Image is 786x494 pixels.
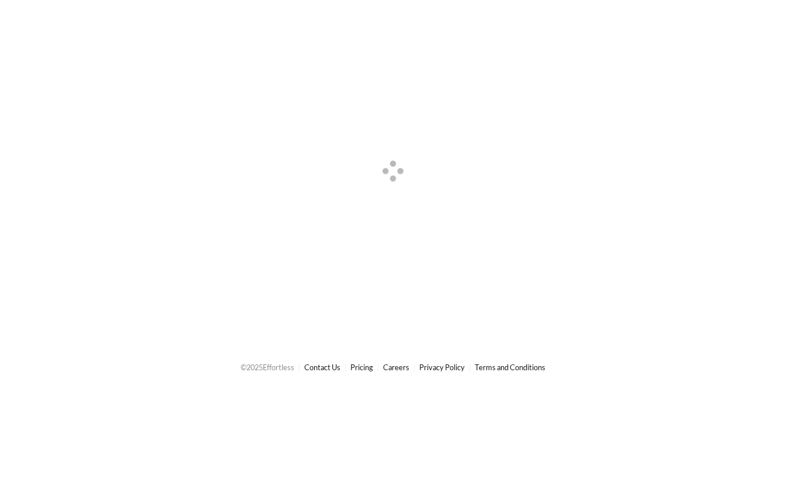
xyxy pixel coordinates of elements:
[383,363,409,372] a: Careers
[304,363,340,372] a: Contact Us
[475,363,545,372] a: Terms and Conditions
[241,363,294,372] span: © 2025 Effortless
[350,363,373,372] a: Pricing
[419,363,465,372] a: Privacy Policy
